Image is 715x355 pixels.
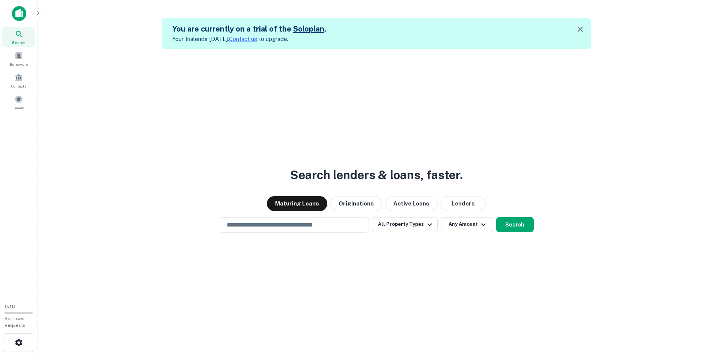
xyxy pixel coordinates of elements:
span: Search [12,39,26,45]
button: Lenders [441,196,486,211]
button: Maturing Loans [267,196,327,211]
button: Search [496,217,534,232]
a: Borrowers [2,48,35,69]
a: Search [2,27,35,47]
span: Saved [14,105,24,111]
button: Originations [330,196,382,211]
a: Soloplan [293,24,324,33]
a: Contact us [229,36,257,42]
h5: You are currently on a trial of the . [172,23,326,35]
img: capitalize-icon.png [12,6,26,21]
span: Contacts [11,83,26,89]
button: Any Amount [441,217,493,232]
span: Borrower Requests [5,316,26,328]
button: All Property Types [372,217,437,232]
p: Your trial ends [DATE]. to upgrade. [172,35,326,44]
span: Borrowers [10,61,28,67]
span: 0 / 10 [5,304,15,310]
iframe: Chat Widget [677,295,715,331]
a: Contacts [2,70,35,91]
button: Active Loans [385,196,438,211]
a: Saved [2,92,35,112]
h3: Search lenders & loans, faster. [290,166,463,184]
